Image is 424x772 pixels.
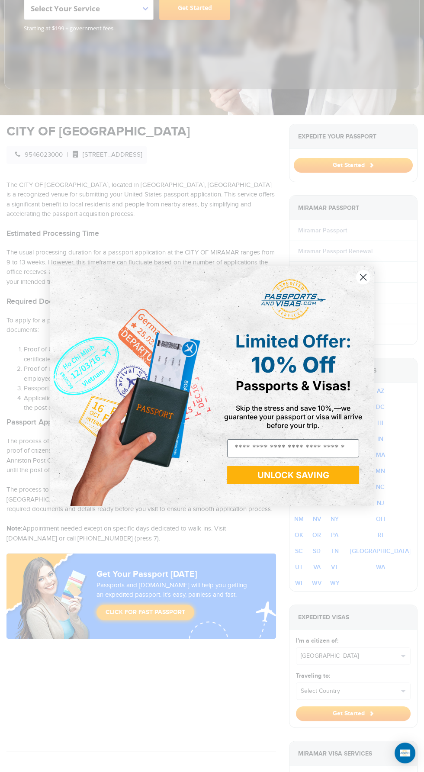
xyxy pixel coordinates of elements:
[251,352,336,378] span: 10% Off
[224,404,362,430] span: Skip the stress and save 10%,—we guarantee your passport or visa will arrive before your trip.
[235,331,351,352] span: Limited Offer:
[227,466,359,484] button: UNLOCK SAVING
[356,270,371,285] button: Close dialog
[236,378,351,393] span: Passports & Visas!
[50,266,212,505] img: de9cda0d-0715-46ca-9a25-073762a91ba7.png
[395,743,415,763] div: Open Intercom Messenger
[261,279,326,320] img: passports and visas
